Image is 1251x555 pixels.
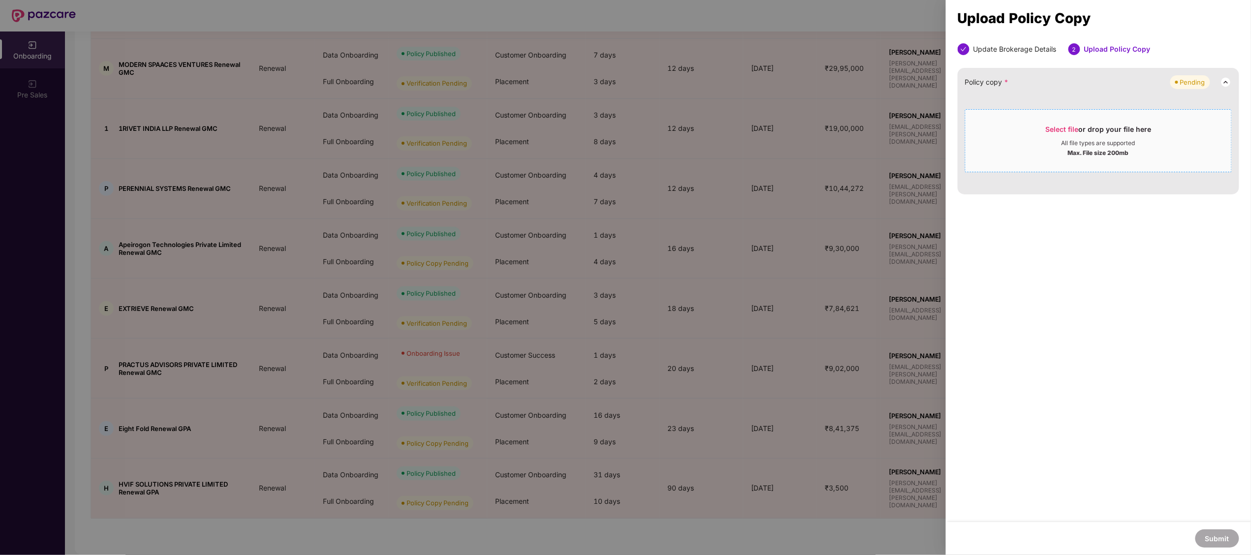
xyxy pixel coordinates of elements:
[958,13,1239,24] div: Upload Policy Copy
[1046,124,1152,139] div: or drop your file here
[973,43,1057,55] div: Update Brokerage Details
[1195,529,1239,548] button: Submit
[1068,147,1129,157] div: Max. File size 200mb
[1062,139,1135,147] div: All file types are supported
[1220,76,1232,88] img: svg+xml;base64,PHN2ZyB3aWR0aD0iMjQiIGhlaWdodD0iMjQiIHZpZXdCb3g9IjAgMCAyNCAyNCIgZmlsbD0ibm9uZSIgeG...
[1180,77,1205,87] div: Pending
[961,46,967,52] span: check
[1072,46,1076,53] span: 2
[965,77,1009,88] span: Policy copy
[1084,43,1151,55] div: Upload Policy Copy
[1046,125,1079,133] span: Select file
[966,117,1231,164] span: Select fileor drop your file hereAll file types are supportedMax. File size 200mb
